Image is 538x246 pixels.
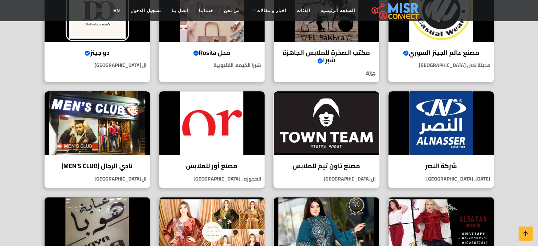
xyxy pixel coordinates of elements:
[274,91,379,155] img: مصنع تاون تيم للملابس
[394,49,488,57] h4: مصنع عالم الجينز السوري
[45,175,150,183] p: ال[GEOGRAPHIC_DATA]
[166,4,193,17] a: اتصل بنا
[371,2,419,19] img: main.misr_connect
[125,4,166,17] a: تسجيل الدخول
[45,62,150,69] p: ال[GEOGRAPHIC_DATA]
[291,4,316,17] a: الفئات
[159,175,265,183] p: العجوزه , [GEOGRAPHIC_DATA]
[269,91,384,188] a: مصنع تاون تيم للملابس مصنع تاون تيم للملابس ال[GEOGRAPHIC_DATA]
[219,4,245,17] a: من نحن
[388,175,494,183] p: [DATE], [GEOGRAPHIC_DATA]
[388,91,494,155] img: شركة النصر
[85,50,90,56] svg: Verified account
[245,4,291,17] a: اخبار و مقالات
[274,175,379,183] p: ال[GEOGRAPHIC_DATA]
[279,162,374,170] h4: مصنع تاون تيم للملابس
[193,50,199,56] svg: Verified account
[279,49,374,64] h4: مكتب الصخرة للملابس الجاهزة شبرا
[108,4,126,17] a: EN
[388,62,494,69] p: مدينة نصر , [GEOGRAPHIC_DATA]
[45,91,150,155] img: نادي الرجال (MEN'S CLUB)
[394,162,488,170] h4: شركة النصر
[164,49,259,57] h4: محل Rosita
[159,62,265,69] p: شبرا الخيمه, القليوبية
[193,4,219,17] a: خدماتنا
[317,58,323,64] svg: Verified account
[164,162,259,170] h4: مصنع أور للملابس
[50,162,145,170] h4: نادي الرجال (MEN'S CLUB)
[256,7,286,14] span: اخبار و مقالات
[159,91,265,155] img: مصنع أور للملابس
[274,69,379,77] p: جيزة
[316,4,360,17] a: الصفحة الرئيسية
[384,91,498,188] a: شركة النصر شركة النصر [DATE], [GEOGRAPHIC_DATA]
[50,49,145,57] h4: دو جينز
[403,50,409,56] svg: Verified account
[40,91,155,188] a: نادي الرجال (MEN'S CLUB) نادي الرجال (MEN'S CLUB) ال[GEOGRAPHIC_DATA]
[155,91,269,188] a: مصنع أور للملابس مصنع أور للملابس العجوزه , [GEOGRAPHIC_DATA]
